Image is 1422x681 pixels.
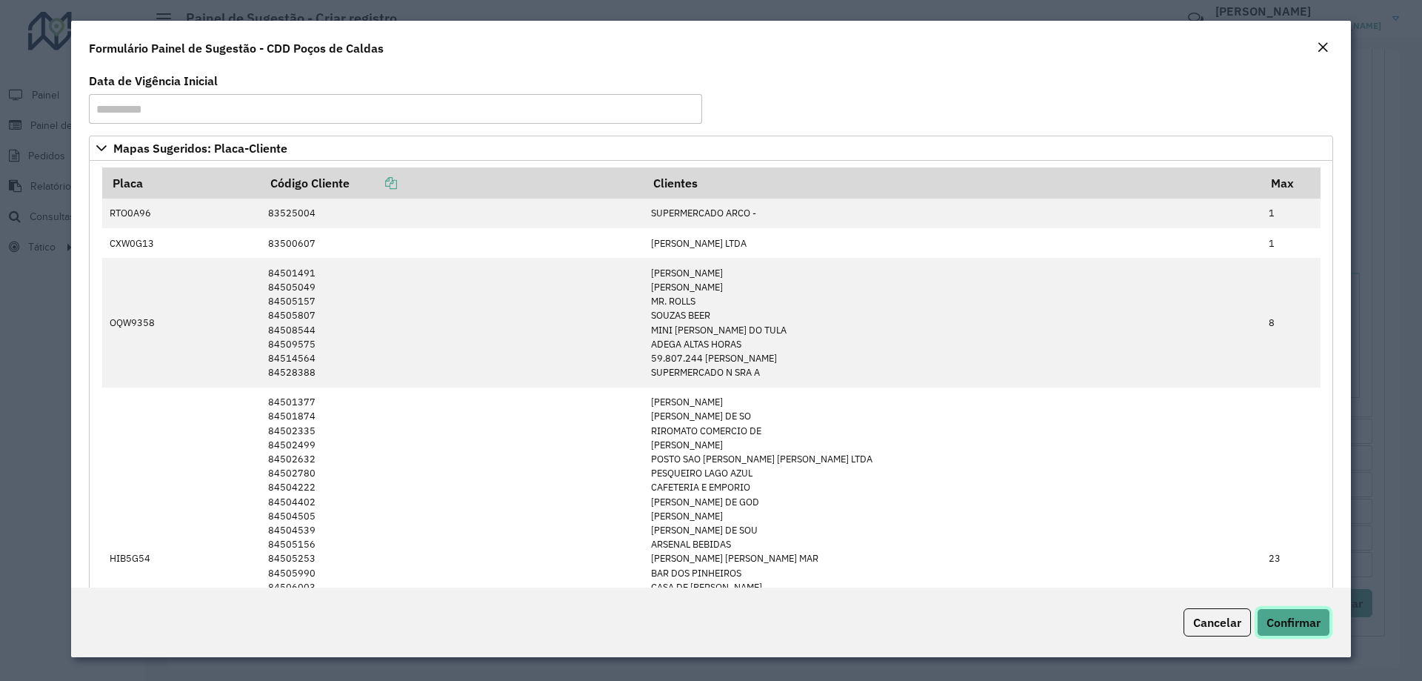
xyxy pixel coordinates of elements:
[260,167,643,199] th: Código Cliente
[1193,615,1241,630] span: Cancelar
[260,228,643,258] td: 83500607
[102,228,261,258] td: CXW0G13
[1184,608,1251,637] button: Cancelar
[260,199,643,228] td: 83525004
[643,258,1261,388] td: [PERSON_NAME] [PERSON_NAME] MR. ROLLS SOUZAS BEER MINI [PERSON_NAME] DO TULA ADEGA ALTAS HORAS 59...
[113,142,287,154] span: Mapas Sugeridos: Placa-Cliente
[643,199,1261,228] td: SUPERMERCADO ARCO -
[102,199,261,228] td: RTO0A96
[260,258,643,388] td: 84501491 84505049 84505157 84505807 84508544 84509575 84514564 84528388
[643,228,1261,258] td: [PERSON_NAME] LTDA
[1261,167,1321,199] th: Max
[89,136,1333,161] a: Mapas Sugeridos: Placa-Cliente
[102,167,261,199] th: Placa
[1257,608,1330,637] button: Confirmar
[1312,39,1333,58] button: Close
[1317,41,1329,53] em: Fechar
[350,176,397,190] a: Copiar
[1261,228,1321,258] td: 1
[1261,199,1321,228] td: 1
[1266,615,1321,630] span: Confirmar
[643,167,1261,199] th: Clientes
[89,72,218,90] label: Data de Vigência Inicial
[102,258,261,388] td: OQW9358
[89,39,384,57] h4: Formulário Painel de Sugestão - CDD Poços de Caldas
[1261,258,1321,388] td: 8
